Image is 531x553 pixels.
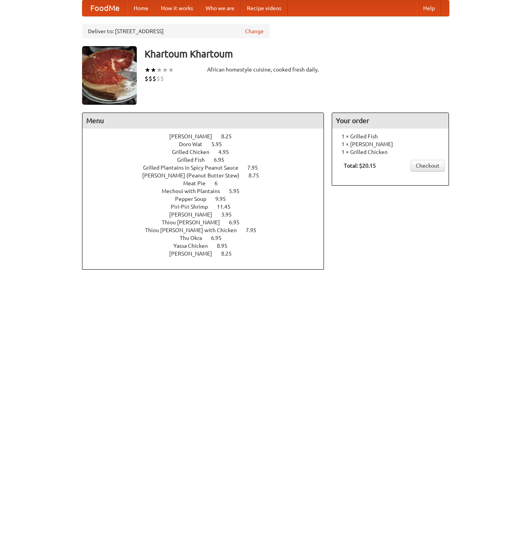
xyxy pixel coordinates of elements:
[229,188,247,194] span: 5.95
[169,211,246,218] a: [PERSON_NAME] 3.95
[221,133,240,140] span: 8.25
[336,140,445,148] li: 1 × [PERSON_NAME]
[211,235,229,241] span: 6.95
[160,74,164,83] li: $
[229,219,247,225] span: 6.95
[411,160,445,172] a: Checkout
[145,227,245,233] span: Thiou [PERSON_NAME] with Chicken
[171,204,216,210] span: Piri-Piri Shrimp
[145,46,449,62] h3: Khartoum Khartoum
[168,66,174,74] li: ★
[143,165,272,171] a: Grilled Plantains in Spicy Peanut Sauce 7.95
[169,133,220,140] span: [PERSON_NAME]
[180,235,236,241] a: Thu Okra 6.95
[82,113,324,129] h4: Menu
[177,157,239,163] a: Grilled Fish 6.95
[127,0,155,16] a: Home
[344,163,376,169] b: Total: $20.15
[143,165,246,171] span: Grilled Plantains in Spicy Peanut Sauce
[211,141,230,147] span: 5.95
[145,74,148,83] li: $
[215,196,234,202] span: 9.95
[221,251,240,257] span: 8.25
[169,251,246,257] a: [PERSON_NAME] 8.25
[241,0,288,16] a: Recipe videos
[177,157,213,163] span: Grilled Fish
[82,46,137,105] img: angular.jpg
[183,180,232,186] a: Meat Pie 6
[173,243,216,249] span: Yassa Chicken
[175,196,214,202] span: Pepper Soup
[199,0,241,16] a: Who we are
[173,243,242,249] a: Yassa Chicken 8.95
[148,74,152,83] li: $
[218,149,237,155] span: 4.95
[249,172,267,179] span: 8.75
[207,66,324,73] div: African homestyle cuisine, cooked fresh daily.
[162,219,228,225] span: Thiou [PERSON_NAME]
[217,243,235,249] span: 8.95
[336,132,445,140] li: 1 × Grilled Fish
[221,211,240,218] span: 3.95
[180,235,210,241] span: Thu Okra
[332,113,449,129] h4: Your order
[155,0,199,16] a: How it works
[215,180,225,186] span: 6
[175,196,240,202] a: Pepper Soup 9.95
[245,27,264,35] a: Change
[156,66,162,74] li: ★
[169,133,246,140] a: [PERSON_NAME] 8.25
[82,24,270,38] div: Deliver to: [STREET_ADDRESS]
[142,172,274,179] a: [PERSON_NAME] (Peanut Butter Stew) 8.75
[247,165,266,171] span: 7.95
[162,66,168,74] li: ★
[162,219,254,225] a: Thiou [PERSON_NAME] 6.95
[156,74,160,83] li: $
[142,172,247,179] span: [PERSON_NAME] (Peanut Butter Stew)
[246,227,264,233] span: 7.95
[217,204,238,210] span: 11.45
[214,157,232,163] span: 6.95
[150,66,156,74] li: ★
[162,188,228,194] span: Mechoui with Plantains
[152,74,156,83] li: $
[171,204,245,210] a: Piri-Piri Shrimp 11.45
[169,211,220,218] span: [PERSON_NAME]
[162,188,254,194] a: Mechoui with Plantains 5.95
[169,251,220,257] span: [PERSON_NAME]
[183,180,213,186] span: Meat Pie
[172,149,217,155] span: Grilled Chicken
[145,66,150,74] li: ★
[336,148,445,156] li: 1 × Grilled Chicken
[179,141,236,147] a: Doro Wat 5.95
[417,0,441,16] a: Help
[179,141,210,147] span: Doro Wat
[145,227,271,233] a: Thiou [PERSON_NAME] with Chicken 7.95
[172,149,243,155] a: Grilled Chicken 4.95
[82,0,127,16] a: FoodMe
